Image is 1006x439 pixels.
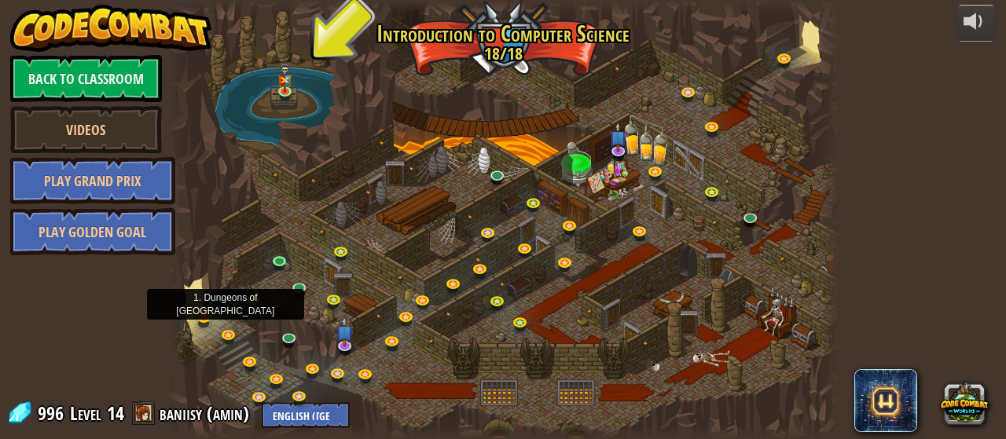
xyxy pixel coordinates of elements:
[10,157,175,204] a: Play Grand Prix
[336,316,353,346] img: level-banner-unstarted-subscriber.png
[10,55,162,102] a: Back to Classroom
[10,5,211,52] img: CodeCombat - Learn how to code by playing a game
[956,5,996,42] button: Adjust volume
[70,401,101,426] span: Level
[277,63,292,92] img: level-banner-multiplayer.png
[10,106,162,153] a: Videos
[10,208,175,255] a: Play Golden Goal
[107,401,124,426] span: 14
[609,123,626,152] img: level-banner-unstarted-subscriber.png
[160,401,254,426] a: baniisy (amin)
[38,401,68,426] span: 996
